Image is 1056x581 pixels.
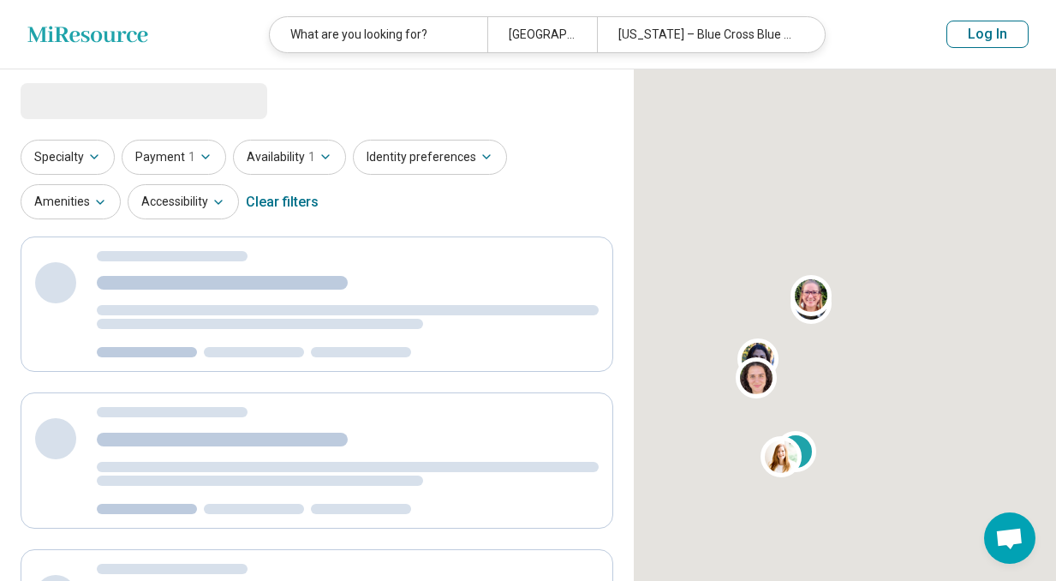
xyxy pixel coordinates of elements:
[246,182,319,223] div: Clear filters
[21,140,115,175] button: Specialty
[270,17,487,52] div: What are you looking for?
[122,140,226,175] button: Payment1
[487,17,596,52] div: [GEOGRAPHIC_DATA]
[775,431,816,472] div: 2
[353,140,507,175] button: Identity preferences
[308,148,315,166] span: 1
[946,21,1029,48] button: Log In
[21,184,121,219] button: Amenities
[984,512,1035,564] div: Open chat
[21,83,164,117] span: Loading...
[128,184,239,219] button: Accessibility
[233,140,346,175] button: Availability1
[597,17,814,52] div: [US_STATE] – Blue Cross Blue Shield
[188,148,195,166] span: 1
